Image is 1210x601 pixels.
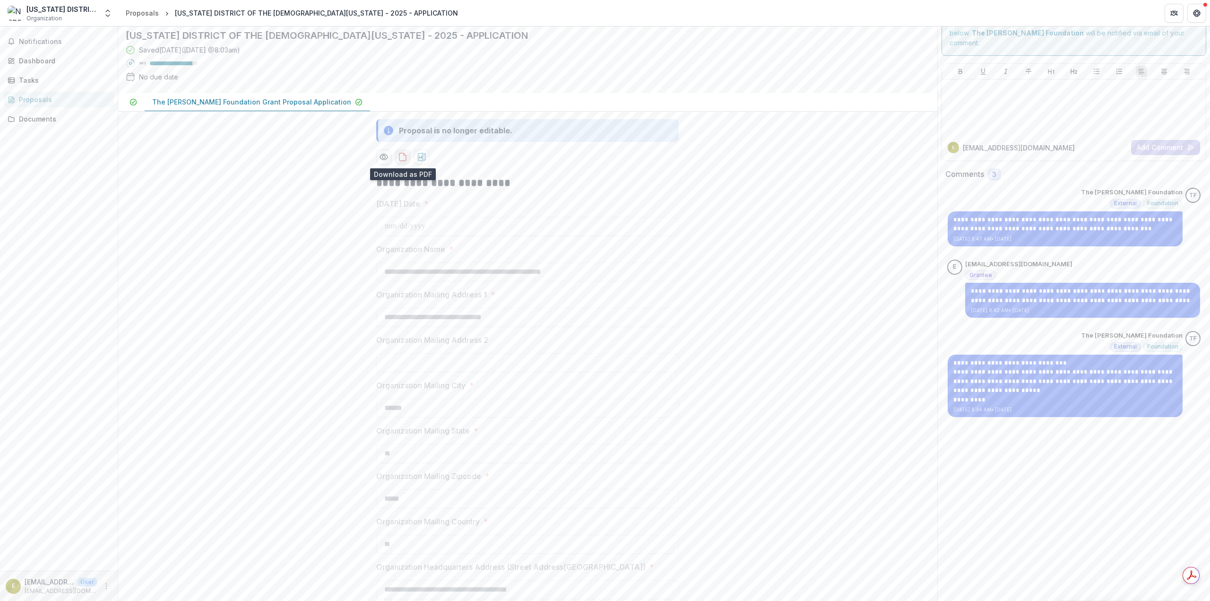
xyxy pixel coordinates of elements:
[19,38,110,46] span: Notifications
[19,56,106,66] div: Dashboard
[376,289,487,300] p: Organization Mailing Address 1
[955,66,966,77] button: Bold
[992,171,996,179] span: 3
[376,516,480,527] p: Organization Mailing Country
[942,10,1207,56] div: Send comments or questions to in the box below. will be notified via email of your comment.
[395,149,410,165] button: download-proposal
[25,587,97,595] p: [EMAIL_ADDRESS][DOMAIN_NAME]
[1158,66,1170,77] button: Align Center
[1187,4,1206,23] button: Get Help
[101,4,114,23] button: Open entity switcher
[139,45,240,55] div: Saved [DATE] ( [DATE] @ 8:03am )
[78,578,97,586] p: User
[414,149,429,165] button: download-proposal
[4,34,114,49] button: Notifications
[4,92,114,107] a: Proposals
[1023,66,1034,77] button: Strike
[972,29,1084,37] strong: The [PERSON_NAME] Foundation
[1114,200,1137,207] span: External
[122,6,163,20] a: Proposals
[139,72,178,82] div: No due date
[376,380,466,391] p: Organization Mailing City
[1189,336,1197,342] div: The Bolick Foundation
[26,4,97,14] div: [US_STATE] DISTRICT OF THE [DEMOGRAPHIC_DATA][US_STATE]
[977,66,989,77] button: Underline
[152,97,351,107] p: The [PERSON_NAME] Foundation Grant Proposal Application
[1189,192,1197,199] div: The Bolick Foundation
[945,170,984,179] h2: Comments
[1136,66,1147,77] button: Align Left
[4,111,114,127] a: Documents
[19,95,106,105] div: Proposals
[19,75,106,85] div: Tasks
[376,425,470,436] p: Organization Mailing State
[25,577,74,587] p: [EMAIL_ADDRESS][DOMAIN_NAME]
[1165,4,1184,23] button: Partners
[1181,66,1193,77] button: Align Right
[376,561,646,573] p: Organization Headquarters Address (Street Address[GEOGRAPHIC_DATA])
[26,14,62,23] span: Organization
[1114,66,1125,77] button: Ordered List
[963,143,1075,153] p: [EMAIL_ADDRESS][DOMAIN_NAME]
[1147,343,1178,350] span: Foundation
[1114,343,1137,350] span: External
[953,235,1177,243] p: [DATE] 9:47 AM • [DATE]
[1068,66,1080,77] button: Heading 2
[376,334,488,346] p: Organization Mailing Address 2
[1131,140,1200,155] button: Add Comment
[376,470,481,482] p: Organization Mailing Zipcode
[1091,66,1102,77] button: Bullet List
[376,198,420,209] p: [DATE] Date
[969,272,992,279] span: Grantee
[4,53,114,69] a: Dashboard
[1000,66,1011,77] button: Italicize
[965,260,1072,269] p: [EMAIL_ADDRESS][DOMAIN_NAME]
[126,8,159,18] div: Proposals
[19,114,106,124] div: Documents
[139,60,146,67] p: 90 %
[399,125,512,136] div: Proposal is no longer editable.
[12,583,15,589] div: elijahl@ndlcms.org
[1081,188,1183,197] p: The [PERSON_NAME] Foundation
[8,6,23,21] img: NEBRASKA DISTRICT OF THE LUTHERAN CHURCH-MISSOURI SYNOD
[971,307,1194,314] p: [DATE] 9:42 AM • [DATE]
[101,581,112,592] button: More
[376,149,391,165] button: Preview 08f30734-a1c1-4e3a-b08b-34fa74f0f952-1.pdf
[952,145,955,150] div: elijahl@ndlcms.org
[953,406,1177,413] p: [DATE] 9:34 AM • [DATE]
[4,72,114,88] a: Tasks
[122,6,462,20] nav: breadcrumb
[376,244,445,255] p: Organization Name
[1046,66,1057,77] button: Heading 1
[126,30,915,41] h2: [US_STATE] DISTRICT OF THE [DEMOGRAPHIC_DATA][US_STATE] - 2025 - APPLICATION
[1081,331,1183,340] p: The [PERSON_NAME] Foundation
[953,264,956,270] div: elijahl@ndlcms.org
[1147,200,1178,207] span: Foundation
[175,8,458,18] div: [US_STATE] DISTRICT OF THE [DEMOGRAPHIC_DATA][US_STATE] - 2025 - APPLICATION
